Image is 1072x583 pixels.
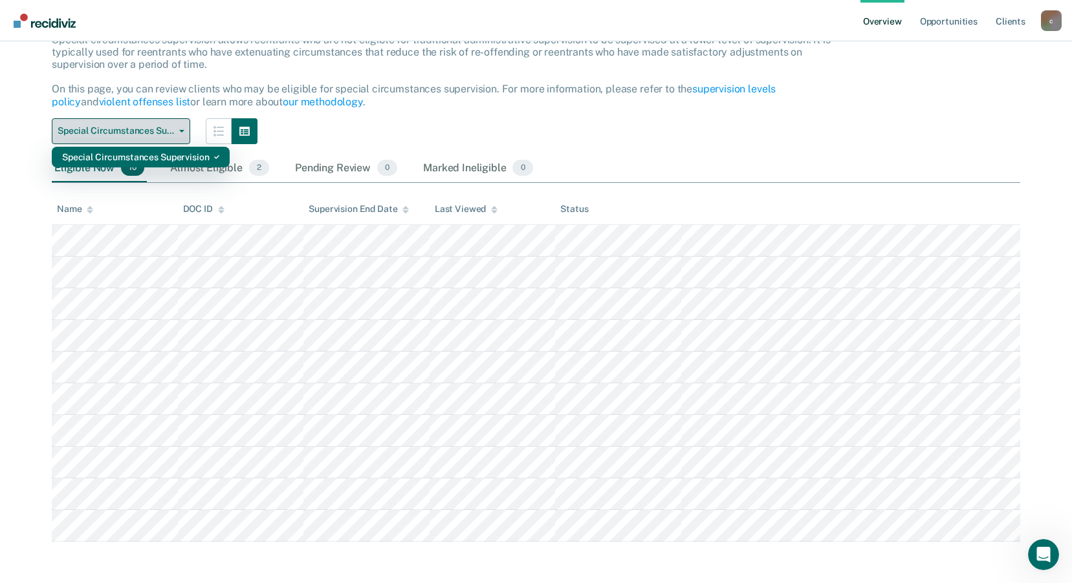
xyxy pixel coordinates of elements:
[99,96,191,108] a: violent offenses list
[52,118,190,144] button: Special Circumstances Supervision
[121,160,144,176] span: 10
[512,160,532,176] span: 0
[421,154,536,183] div: Marked Ineligible0
[57,204,93,215] div: Name
[52,83,776,107] a: supervision levels policy
[1041,10,1062,31] div: c
[52,154,147,183] div: Eligible Now10
[283,96,363,108] a: our methodology
[58,125,174,136] span: Special Circumstances Supervision
[249,160,269,176] span: 2
[560,204,588,215] div: Status
[168,154,272,183] div: Almost Eligible2
[309,204,409,215] div: Supervision End Date
[292,154,400,183] div: Pending Review0
[14,14,76,28] img: Recidiviz
[1028,539,1059,570] iframe: Intercom live chat
[52,34,831,108] p: Special circumstances supervision allows reentrants who are not eligible for traditional administ...
[1041,10,1062,31] button: Profile dropdown button
[62,147,219,167] div: Special Circumstances Supervision
[435,204,498,215] div: Last Viewed
[183,204,224,215] div: DOC ID
[377,160,397,176] span: 0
